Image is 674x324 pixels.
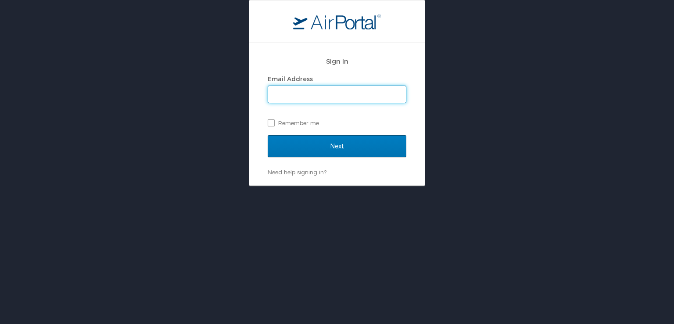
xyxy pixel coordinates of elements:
label: Remember me [268,116,406,130]
h2: Sign In [268,56,406,66]
img: logo [293,14,381,29]
input: Next [268,135,406,157]
label: Email Address [268,75,313,83]
a: Need help signing in? [268,169,326,176]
